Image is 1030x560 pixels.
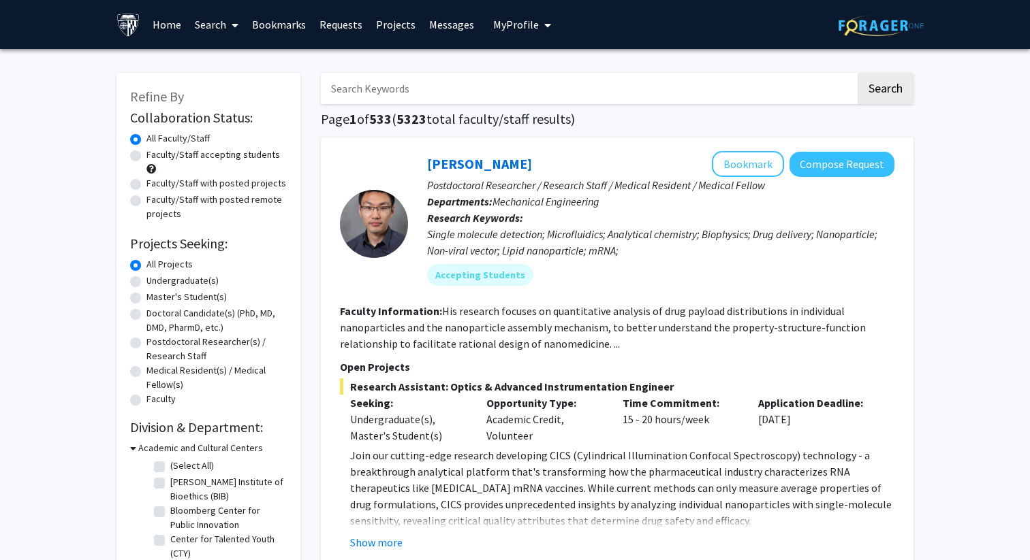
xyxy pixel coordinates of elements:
span: Mechanical Engineering [493,195,599,208]
span: Research Assistant: Optics & Advanced Instrumentation Engineer [340,378,894,395]
h2: Projects Seeking: [130,235,287,252]
p: Time Commitment: [623,395,738,411]
div: Undergraduate(s), Master's Student(s) [350,411,466,444]
img: Johns Hopkins University Logo [116,13,140,37]
label: Medical Resident(s) / Medical Fellow(s) [146,363,287,392]
b: Research Keywords: [427,211,523,225]
button: Search [858,73,914,104]
div: 15 - 20 hours/week [612,395,749,444]
a: Requests [313,1,369,48]
b: Departments: [427,195,493,208]
fg-read-more: His research focuses on quantitative analysis of drug payload distributions in individual nanopar... [340,304,866,350]
span: Refine By [130,88,184,105]
b: Faculty Information: [340,304,442,318]
button: Compose Request to Sixuan Li [790,152,894,177]
label: Bloomberg Center for Public Innovation [170,504,283,532]
img: ForagerOne Logo [839,15,924,36]
h2: Collaboration Status: [130,110,287,126]
h3: Academic and Cultural Centers [138,441,263,455]
p: Open Projects [340,359,894,375]
a: [PERSON_NAME] [427,155,532,172]
mat-chip: Accepting Students [427,264,533,286]
div: [DATE] [748,395,884,444]
a: Bookmarks [245,1,313,48]
input: Search Keywords [321,73,856,104]
p: Application Deadline: [758,395,874,411]
h2: Division & Department: [130,419,287,435]
label: Faculty/Staff with posted projects [146,176,286,191]
iframe: Chat [10,499,58,550]
span: 533 [369,110,392,127]
label: All Projects [146,257,193,271]
a: Search [188,1,245,48]
span: 1 [349,110,357,127]
label: All Faculty/Staff [146,131,210,146]
h1: Page of ( total faculty/staff results) [321,111,914,127]
label: Faculty/Staff accepting students [146,148,280,162]
div: Single molecule detection; Microfluidics; Analytical chemistry; Biophysics; Drug delivery; Nanopa... [427,226,894,259]
div: Academic Credit, Volunteer [476,395,612,444]
label: Faculty/Staff with posted remote projects [146,193,287,221]
span: My Profile [493,18,539,31]
label: Master's Student(s) [146,290,227,304]
a: Messages [422,1,481,48]
label: [PERSON_NAME] Institute of Bioethics (BIB) [170,475,283,504]
label: Undergraduate(s) [146,274,219,288]
a: Projects [369,1,422,48]
label: (Select All) [170,459,214,473]
button: Show more [350,534,403,550]
button: Add Sixuan Li to Bookmarks [712,151,784,177]
p: Seeking: [350,395,466,411]
p: Join our cutting-edge research developing CICS (Cylindrical Illumination Confocal Spectroscopy) t... [350,447,894,529]
label: Doctoral Candidate(s) (PhD, MD, DMD, PharmD, etc.) [146,306,287,335]
p: Opportunity Type: [486,395,602,411]
label: Faculty [146,392,176,406]
p: Postdoctoral Researcher / Research Staff / Medical Resident / Medical Fellow [427,177,894,193]
a: Home [146,1,188,48]
span: 5323 [396,110,426,127]
label: Postdoctoral Researcher(s) / Research Staff [146,335,287,363]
